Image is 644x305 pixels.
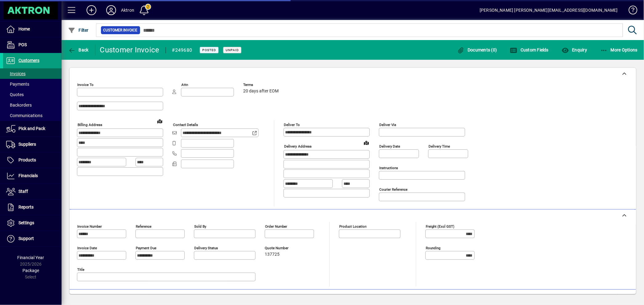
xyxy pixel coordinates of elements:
span: Support [18,236,34,241]
span: Home [18,26,30,31]
mat-label: Delivery time [429,144,450,148]
mat-label: Delivery date [379,144,400,148]
mat-label: Attn [181,83,188,87]
a: Home [3,22,62,37]
span: Documents (0) [457,47,497,52]
button: Back [66,44,90,55]
a: View on map [361,138,371,148]
span: Settings [18,220,34,225]
mat-label: Payment due [136,246,156,250]
a: Settings [3,215,62,231]
span: Reports [18,205,34,209]
a: Financials [3,168,62,184]
button: More Options [599,44,639,55]
mat-label: Freight (excl GST) [426,224,454,229]
mat-label: Order number [265,224,287,229]
button: Custom Fields [509,44,550,55]
a: Quotes [3,89,62,100]
mat-label: Invoice To [77,83,94,87]
span: Payments [6,82,29,87]
a: Pick and Pack [3,121,62,136]
span: Customer Invoice [103,27,138,33]
span: POS [18,42,27,47]
a: Suppliers [3,137,62,152]
span: Communications [6,113,42,118]
span: Pick and Pack [18,126,45,131]
span: Package [22,268,39,273]
mat-label: Delivery status [194,246,218,250]
a: View on map [155,116,165,126]
span: Posted [202,48,216,52]
a: Backorders [3,100,62,110]
a: Reports [3,200,62,215]
mat-label: Rounding [426,246,441,250]
span: Staff [18,189,28,194]
mat-label: Invoice number [77,224,102,229]
span: Backorders [6,103,32,108]
button: Documents (0) [456,44,499,55]
span: Invoices [6,71,26,76]
span: Enquiry [561,47,587,52]
span: Customers [18,58,39,63]
app-page-header-button: Back [62,44,95,55]
mat-label: Sold by [194,224,206,229]
span: Products [18,157,36,162]
span: Quote number [265,246,302,250]
a: Invoices [3,68,62,79]
a: Communications [3,110,62,121]
span: Back [68,47,89,52]
mat-label: Product location [339,224,367,229]
button: Filter [66,25,90,36]
div: Customer Invoice [100,45,159,55]
button: Enquiry [560,44,589,55]
span: 20 days after EOM [243,89,279,94]
mat-label: Title [77,267,84,272]
a: Staff [3,184,62,199]
a: Knowledge Base [624,1,636,21]
span: Financials [18,173,38,178]
a: Payments [3,79,62,89]
span: Custom Fields [510,47,549,52]
span: More Options [600,47,638,52]
mat-label: Reference [136,224,151,229]
a: Support [3,231,62,246]
span: Terms [243,83,280,87]
span: Financial Year [18,255,44,260]
div: #249680 [172,45,192,55]
span: 137725 [265,252,280,257]
button: Add [82,5,101,16]
button: Profile [101,5,121,16]
a: POS [3,37,62,53]
a: Products [3,152,62,168]
span: Quotes [6,92,24,97]
mat-label: Instructions [379,166,398,170]
mat-label: Deliver To [284,123,300,127]
div: Aktron [121,5,134,15]
span: Unpaid [226,48,239,52]
span: Suppliers [18,142,36,147]
span: Filter [68,28,89,33]
mat-label: Invoice date [77,246,97,250]
mat-label: Courier Reference [379,187,408,192]
div: [PERSON_NAME] [PERSON_NAME][EMAIL_ADDRESS][DOMAIN_NAME] [480,5,618,15]
mat-label: Deliver via [379,123,396,127]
